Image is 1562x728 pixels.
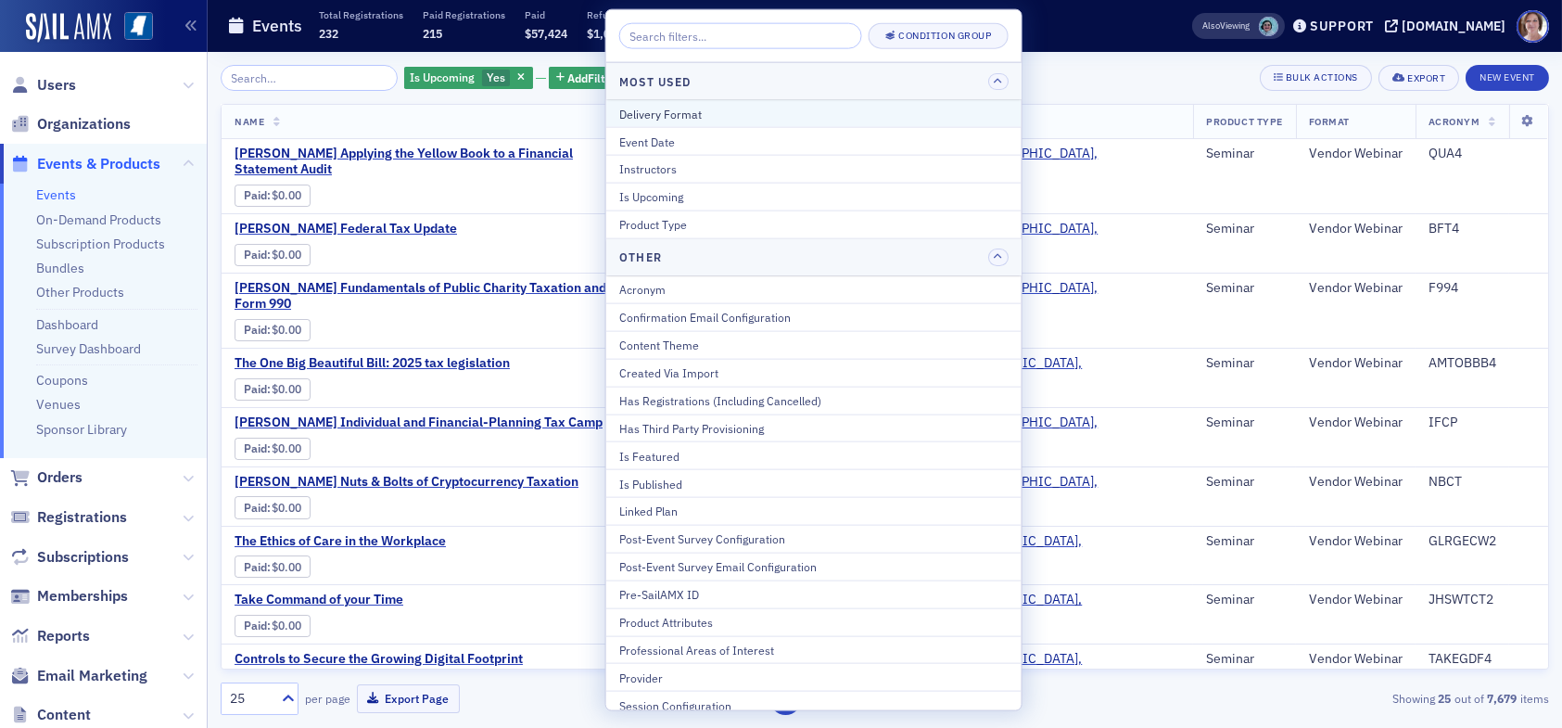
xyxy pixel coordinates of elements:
[37,586,128,607] span: Memberships
[235,146,618,178] span: Surgent's Applying the Yellow Book to a Financial Statement Audit
[1202,19,1250,32] span: Viewing
[124,12,153,41] img: SailAMX
[10,114,131,134] a: Organizations
[619,337,1009,353] div: Content Theme
[411,70,476,84] span: Is Upcoming
[1429,221,1535,237] div: BFT4
[244,382,273,396] span: :
[606,635,1022,663] button: Professional Areas of Interest
[1429,592,1535,608] div: JHSWTCT2
[235,280,618,313] a: [PERSON_NAME] Fundamentals of Public Charity Taxation and Form 990
[235,146,618,178] a: [PERSON_NAME] Applying the Yellow Book to a Financial Statement Audit
[37,467,83,488] span: Orders
[36,236,165,252] a: Subscription Products
[10,547,129,568] a: Subscriptions
[1429,146,1535,162] div: QUA4
[244,188,273,202] span: :
[1206,651,1282,668] div: Seminar
[235,378,311,401] div: Paid: 0 - $0
[606,553,1022,581] button: Post-Event Survey Email Configuration
[1309,115,1350,128] span: Format
[273,188,302,202] span: $0.00
[235,651,546,668] a: Controls to Secure the Growing Digital Footprint
[606,211,1022,238] button: Product Type
[1206,221,1282,237] div: Seminar
[1309,146,1403,162] div: Vendor Webinar
[619,447,1009,464] div: Is Featured
[244,560,273,574] span: :
[1206,474,1282,491] div: Seminar
[235,556,311,578] div: Paid: 0 - $0
[619,392,1009,409] div: Has Registrations (Including Cancelled)
[235,244,311,266] div: Paid: 0 - $0
[587,26,623,41] span: $1,010
[606,414,1022,441] button: Has Third Party Provisioning
[1259,17,1278,36] span: Rachel Shirley
[606,441,1022,469] button: Is Featured
[36,186,76,203] a: Events
[619,309,1009,326] div: Confirmation Email Configuration
[1466,68,1549,84] a: New Event
[619,364,1009,381] div: Created Via Import
[423,8,505,21] p: Paid Registrations
[319,8,403,21] p: Total Registrations
[273,248,302,262] span: $0.00
[606,580,1022,607] button: Pre-SailAMX ID
[606,663,1022,691] button: Provider
[619,669,1009,685] div: Provider
[37,75,76,96] span: Users
[37,507,127,528] span: Registrations
[36,372,88,389] a: Coupons
[36,284,124,300] a: Other Products
[1206,355,1282,372] div: Seminar
[10,75,76,96] a: Users
[423,26,442,41] span: 215
[273,501,302,515] span: $0.00
[244,501,273,515] span: :
[619,281,1009,298] div: Acronym
[235,496,311,518] div: Paid: 0 - $0
[235,533,546,550] a: The Ethics of Care in the Workplace
[606,525,1022,553] button: Post-Event Survey Configuration
[869,23,1009,49] button: Condition Group
[606,303,1022,331] button: Confirmation Email Configuration
[235,592,546,608] span: Take Command of your Time
[619,614,1009,631] div: Product Attributes
[619,23,862,49] input: Search filters...
[319,26,338,41] span: 232
[10,507,127,528] a: Registrations
[10,586,128,607] a: Memberships
[1206,280,1282,297] div: Seminar
[235,474,578,491] span: Surgent's Nuts & Bolts of Cryptocurrency Taxation
[37,666,147,686] span: Email Marketing
[619,503,1009,519] div: Linked Plan
[244,248,267,262] a: Paid
[235,474,578,491] a: [PERSON_NAME] Nuts & Bolts of Cryptocurrency Taxation
[244,560,267,574] a: Paid
[898,31,991,41] div: Condition Group
[1429,651,1535,668] div: TAKEGDF4
[606,358,1022,386] button: Created Via Import
[619,419,1009,436] div: Has Third Party Provisioning
[1309,651,1403,668] div: Vendor Webinar
[1484,690,1520,707] strong: 7,679
[1429,415,1535,431] div: IFCP
[606,183,1022,211] button: Is Upcoming
[1206,115,1282,128] span: Product Type
[26,13,111,43] a: SailAMX
[1429,115,1480,128] span: Acronym
[619,188,1009,205] div: Is Upcoming
[305,690,350,707] label: per page
[619,558,1009,575] div: Post-Event Survey Email Configuration
[235,319,311,341] div: Paid: 0 - $0
[619,72,691,89] h4: Most Used
[1260,65,1372,91] button: Bulk Actions
[619,586,1009,603] div: Pre-SailAMX ID
[235,221,546,237] span: Surgent's Federal Tax Update
[587,8,630,21] p: Refunded
[244,619,273,632] span: :
[235,355,546,372] a: The One Big Beautiful Bill: 2025 tax legislation
[606,127,1022,155] button: Event Date
[37,626,90,646] span: Reports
